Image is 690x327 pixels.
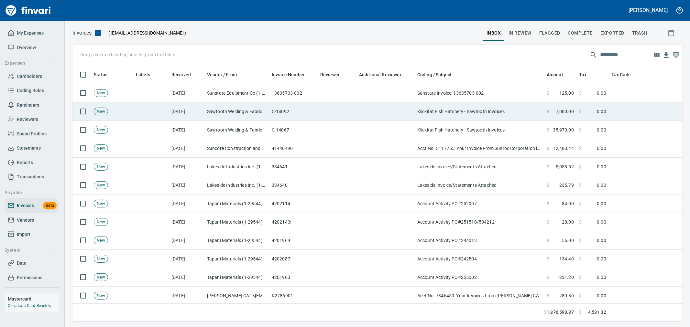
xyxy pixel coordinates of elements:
[547,237,549,244] span: $
[579,182,582,188] span: $
[417,71,460,79] span: Coding / Subject
[559,292,574,299] span: 280.80
[559,90,574,96] span: 125.00
[204,158,269,176] td: Lakeside Industries Inc. (1-10589)
[579,219,582,225] span: $
[204,121,269,139] td: Sawtooth Welding & Fabrication LLC (1-39589)
[94,274,108,280] span: New
[169,84,204,102] td: [DATE]
[8,295,59,302] h6: Mastercard
[204,213,269,231] td: Tapani Materials (1-29544)
[5,69,59,84] a: Cardholders
[415,268,544,287] td: Account Activity PO#255002
[597,90,606,96] span: 0.00
[269,268,318,287] td: 4201963
[269,158,318,176] td: 334641
[415,102,544,121] td: Klickitat Fish Hatchery - Sawtooth Invoices
[94,71,116,79] span: Status
[269,231,318,250] td: 4201969
[5,256,59,270] a: Data
[5,26,59,40] a: My Expenses
[588,309,606,316] span: 4,531.32
[415,231,544,250] td: Account Activity PO#244013
[17,173,44,181] span: Transactions
[632,29,647,37] span: trash
[17,144,41,152] span: Statements
[579,163,582,170] span: $
[562,237,574,244] span: 56.00
[597,127,606,133] span: 0.00
[547,182,549,188] span: $
[415,250,544,268] td: Account Activity PO#242504
[559,274,574,280] span: 231.20
[269,213,318,231] td: 4202143:
[5,246,53,254] span: System
[204,102,269,121] td: Sawtooth Welding & Fabrication LLC (1-39589)
[579,71,595,79] span: Tax
[579,71,586,79] span: Tax
[269,176,318,195] td: 334640
[169,268,204,287] td: [DATE]
[269,102,318,121] td: C-14092
[579,108,582,115] span: $
[72,29,92,37] nav: breadcrumb
[547,71,563,79] span: Amount
[553,145,574,152] span: 12,488.44
[269,195,318,213] td: 4202114:
[597,256,606,262] span: 0.00
[17,115,38,123] span: Reviewers
[5,127,59,141] a: Spend Profiles
[611,71,639,79] span: Tax Code
[662,27,682,39] button: Show invoices within a particular date range
[169,139,204,158] td: [DATE]
[547,71,572,79] span: Amount
[597,237,606,244] span: 0.00
[5,59,53,67] span: Expenses
[17,87,44,95] span: Coding Rules
[207,71,237,79] span: Vendor / From
[94,237,108,244] span: New
[597,145,606,152] span: 0.00
[17,259,27,267] span: Data
[5,155,59,170] a: Reports
[92,29,104,37] button: Upload an Invoice
[579,237,582,244] span: $
[272,71,313,79] span: Invoice Number
[579,292,582,299] span: $
[136,71,150,79] span: Labels
[17,72,42,80] span: Cardholders
[547,219,549,225] span: $
[169,176,204,195] td: [DATE]
[169,231,204,250] td: [DATE]
[415,287,544,305] td: Acct No. 7346450: Your Invoices From [PERSON_NAME] CAT are Attached
[204,250,269,268] td: Tapani Materials (1-29544)
[204,139,269,158] td: Suncore Construction and Materials Inc. (1-38881)
[600,29,624,37] span: Exported
[5,198,59,213] a: InvoicesBeta
[359,71,410,79] span: Additional Reviewer
[17,29,44,37] span: My Expenses
[5,170,59,184] a: Transactions
[415,195,544,213] td: Account Activity PO#252007
[5,270,59,285] a: Permissions
[204,231,269,250] td: Tapani Materials (1-29544)
[5,189,53,197] span: Payable
[269,121,318,139] td: C-14067
[272,71,305,79] span: Invoice Number
[94,219,108,225] span: New
[2,57,56,69] button: Expenses
[547,163,549,170] span: $
[169,287,204,305] td: [DATE]
[579,256,582,262] span: $
[169,158,204,176] td: [DATE]
[597,182,606,188] span: 0.00
[5,141,59,155] a: Statements
[5,83,59,98] a: Coding Rules
[8,303,51,308] a: Corporate Card Benefits
[597,219,606,225] span: 0.00
[559,182,574,188] span: 235.79
[487,29,501,37] span: inbox
[94,256,108,262] span: New
[562,219,574,225] span: 28.00
[509,29,531,37] span: In Review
